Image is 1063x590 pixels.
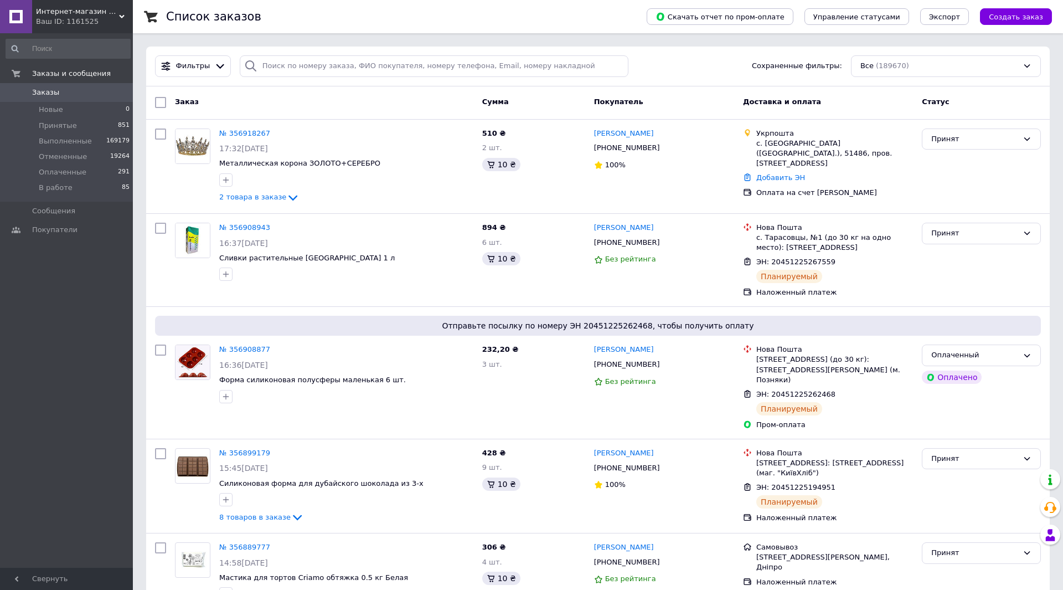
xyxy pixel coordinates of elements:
img: Фото товару [176,452,210,480]
span: Скачать отчет по пром-оплате [656,12,785,22]
img: Фото товару [176,223,210,258]
a: Форма силиконовая полусферы маленькая 6 шт. [219,376,406,384]
span: Без рейтинга [605,377,656,386]
a: [PERSON_NAME] [594,448,654,459]
span: [PHONE_NUMBER] [594,558,660,566]
span: 85 [122,183,130,193]
div: Нова Пошта [756,223,913,233]
span: Оплаченные [39,167,86,177]
div: Самовывоз [756,542,913,552]
span: Выполненные [39,136,92,146]
div: Планируемый [756,270,822,283]
span: 16:37[DATE] [219,239,268,248]
span: Отправьте посылку по номеру ЭН 20451225262468, чтобы получить оплату [159,320,1036,331]
div: Принят [931,547,1018,559]
span: Фильтры [176,61,210,71]
div: с. Тарасовцы, №1 (до 30 кг на одно место): [STREET_ADDRESS] [756,233,913,253]
span: 0 [126,105,130,115]
span: 2 товара в заказе [219,193,286,202]
span: Новые [39,105,63,115]
img: Фото товару [176,129,210,163]
span: Экспорт [929,13,960,21]
span: (189670) [876,61,909,70]
img: Фото товару [176,345,210,379]
span: 16:36[DATE] [219,361,268,370]
div: Планируемый [756,495,822,509]
span: ЭН: 20451225262468 [756,390,835,398]
a: [PERSON_NAME] [594,542,654,553]
span: Управление статусами [813,13,900,21]
span: 100% [605,161,626,169]
a: № 356908877 [219,345,270,353]
input: Поиск по номеру заказа, ФИО покупателя, номеру телефона, Email, номеру накладной [240,55,628,77]
a: Добавить ЭН [756,173,805,182]
a: Мастика для тортов Criamo обтяжка 0.5 кг Белая [219,573,408,582]
div: Оплата на счет [PERSON_NAME] [756,188,913,198]
span: 3 шт. [482,360,502,368]
span: 19264 [110,152,130,162]
a: [PERSON_NAME] [594,345,654,355]
span: Статус [922,98,950,106]
div: 10 ₴ [482,478,520,491]
span: ЭН: 20451225194951 [756,483,835,491]
a: [PERSON_NAME] [594,223,654,233]
span: 428 ₴ [482,449,506,457]
span: 15:45[DATE] [219,464,268,473]
div: 10 ₴ [482,252,520,265]
div: Ваш ID: 1161525 [36,17,133,27]
a: [PERSON_NAME] [594,129,654,139]
span: 291 [118,167,130,177]
a: 8 товаров в заказе [219,513,304,521]
div: Оплачено [922,371,982,384]
span: Интернет-магазин "Повар, пекарь и кондитер" [36,7,119,17]
span: Отмененные [39,152,87,162]
span: Заказы [32,88,59,98]
span: 894 ₴ [482,223,506,232]
a: № 356889777 [219,543,270,551]
div: Наложенный платеж [756,288,913,297]
div: [STREET_ADDRESS] (до 30 кг): [STREET_ADDRESS][PERSON_NAME] (м. Позняки) [756,355,913,385]
a: № 356918267 [219,129,270,137]
span: 306 ₴ [482,543,506,551]
a: Создать заказ [969,12,1052,20]
span: 232,20 ₴ [482,345,519,353]
div: Наложенный платеж [756,513,913,523]
div: [STREET_ADDRESS]: [STREET_ADDRESS] (маг. "КиївХліб") [756,458,913,478]
span: 2 шт. [482,143,502,152]
span: Доставка и оплата [743,98,821,106]
a: Силиконовая форма для дубайского шоколада из 3-х [219,479,424,488]
span: Заказы и сообщения [32,69,111,79]
input: Поиск [6,39,131,59]
a: Фото товару [175,448,210,484]
div: Укрпошта [756,129,913,138]
span: Заказ [175,98,199,106]
button: Скачать отчет по пром-оплате [647,8,793,25]
div: с. [GEOGRAPHIC_DATA] ([GEOGRAPHIC_DATA].), 51486, пров. [STREET_ADDRESS] [756,138,913,169]
span: 6 шт. [482,238,502,247]
div: Принят [931,228,1018,239]
div: Принят [931,453,1018,465]
div: 10 ₴ [482,572,520,585]
div: Принят [931,134,1018,145]
div: [STREET_ADDRESS][PERSON_NAME], Дніпро [756,552,913,572]
a: Фото товару [175,345,210,380]
span: 4 шт. [482,558,502,566]
span: 169179 [106,136,130,146]
span: Без рейтинга [605,574,656,583]
span: [PHONE_NUMBER] [594,143,660,152]
span: 100% [605,480,626,489]
div: Нова Пошта [756,448,913,458]
a: № 356908943 [219,223,270,232]
div: Планируемый [756,402,822,415]
span: В работе [39,183,73,193]
a: 2 товара в заказе [219,193,300,201]
a: Фото товару [175,223,210,258]
a: Металлическая корона ЗОЛОТО+СЕРЕБРО [219,159,380,167]
div: Наложенный платеж [756,577,913,587]
button: Управление статусами [804,8,909,25]
span: [PHONE_NUMBER] [594,360,660,368]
